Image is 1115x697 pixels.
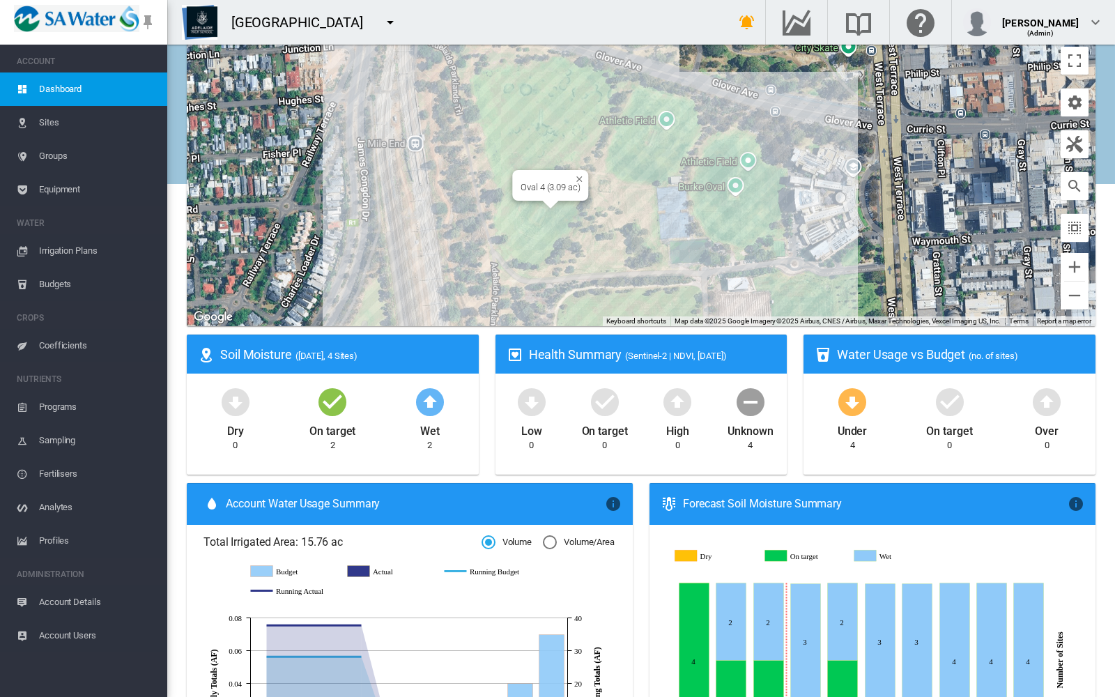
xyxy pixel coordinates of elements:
g: Running Actual [250,585,333,597]
a: Report a map error [1037,317,1091,325]
circle: Running Budget Jun 10 28.15 [263,654,269,659]
md-icon: icon-menu-down [382,14,399,31]
div: Wet [420,418,440,439]
md-icon: Search the knowledge base [842,14,875,31]
g: Wet Aug 11, 2025 2 [716,583,746,661]
circle: Running Actual Jul 1 37.69 [358,622,364,628]
tspan: 0.04 [229,680,242,688]
span: (Admin) [1027,29,1054,37]
g: Running Budget [444,565,527,578]
button: Keyboard shortcuts [606,316,666,326]
md-icon: icon-information [605,496,622,512]
span: Analytes [39,491,156,524]
span: Dashboard [39,72,156,106]
md-icon: icon-select-all [1066,220,1083,236]
span: WATER [17,212,156,234]
md-icon: icon-arrow-down-bold-circle [515,385,548,418]
md-radio-button: Volume/Area [543,536,615,549]
md-icon: icon-cog [1066,94,1083,111]
span: (no. of sites) [969,351,1018,361]
button: Zoom out [1061,282,1089,309]
md-radio-button: Volume [482,536,532,549]
div: 4 [748,439,753,452]
md-icon: icon-arrow-down-bold-circle [836,385,869,418]
div: Water Usage vs Budget [837,346,1084,363]
span: NUTRIENTS [17,368,156,390]
circle: Running Actual Jun 10 37.69 [263,622,269,628]
g: Actual [347,565,430,578]
button: icon-bell-ring [733,8,761,36]
md-icon: icon-arrow-down-bold-circle [219,385,252,418]
div: Dry [227,418,244,439]
md-icon: Go to the Data Hub [780,14,813,31]
span: Profiles [39,524,156,558]
tspan: 0.06 [229,647,242,655]
img: SA_Water_LOGO.png [14,5,139,32]
span: Programs [39,390,156,424]
button: Toggle fullscreen view [1061,47,1089,75]
circle: Running Actual Jun 24 37.69 [327,622,332,628]
div: Unknown [728,418,773,439]
button: icon-select-all [1061,214,1089,242]
md-icon: icon-magnify [1066,178,1083,194]
div: 0 [233,439,238,452]
div: Under [838,418,868,439]
circle: Running Budget Jun 24 28.15 [327,654,332,659]
span: Fertilisers [39,457,156,491]
span: Budgets [39,268,156,301]
md-icon: Click here for help [904,14,937,31]
md-icon: icon-map-marker-radius [198,346,215,363]
span: Map data ©2025 Google Imagery ©2025 Airbus, CNES / Airbus, Maxar Technologies, Vexcel Imaging US,... [675,317,1001,325]
div: 2 [330,439,335,452]
span: Account Water Usage Summary [226,496,605,512]
span: Total Irrigated Area: 15.76 ac [203,535,482,550]
md-icon: icon-cup-water [815,346,831,363]
span: Irrigation Plans [39,234,156,268]
g: Wet [856,550,935,562]
span: Sites [39,106,156,139]
button: icon-menu-down [376,8,404,36]
div: Low [521,418,542,439]
circle: Running Budget Jul 1 28.15 [358,654,364,659]
g: Wet Aug 14, 2025 2 [828,583,858,661]
img: Google [190,308,236,326]
md-icon: icon-checkbox-marked-circle [933,385,967,418]
div: 2 [427,439,432,452]
tspan: 30 [574,647,582,655]
span: Groups [39,139,156,173]
div: [PERSON_NAME] [1002,10,1079,24]
md-icon: icon-checkbox-marked-circle [316,385,349,418]
g: Dry [675,550,755,562]
div: Health Summary [529,346,776,363]
div: Oval 4 (3.09 ac) [521,182,580,192]
button: Close [571,170,580,180]
circle: Running Actual Jun 17 37.69 [295,622,300,628]
div: Soil Moisture [220,346,468,363]
button: Zoom in [1061,253,1089,281]
img: Z [182,5,217,40]
div: 0 [602,439,607,452]
tspan: 40 [574,614,582,622]
md-icon: icon-arrow-up-bold-circle [413,385,447,418]
tspan: 20 [574,680,582,688]
div: Over [1035,418,1059,439]
md-icon: icon-water [203,496,220,512]
div: On target [582,418,628,439]
span: Account Users [39,619,156,652]
span: ADMINISTRATION [17,563,156,585]
md-icon: icon-arrow-up-bold-circle [1030,385,1063,418]
button: icon-magnify [1061,172,1089,200]
div: 4 [850,439,855,452]
span: Coefficients [39,329,156,362]
div: On target [926,418,972,439]
div: [GEOGRAPHIC_DATA] [231,13,376,32]
div: 0 [675,439,680,452]
md-icon: icon-minus-circle [734,385,767,418]
g: On target [766,550,845,562]
div: 0 [529,439,534,452]
span: Sampling [39,424,156,457]
span: ([DATE], 4 Sites) [295,351,357,361]
md-icon: icon-checkbox-marked-circle [588,385,622,418]
span: Equipment [39,173,156,206]
g: Budget [250,565,333,578]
